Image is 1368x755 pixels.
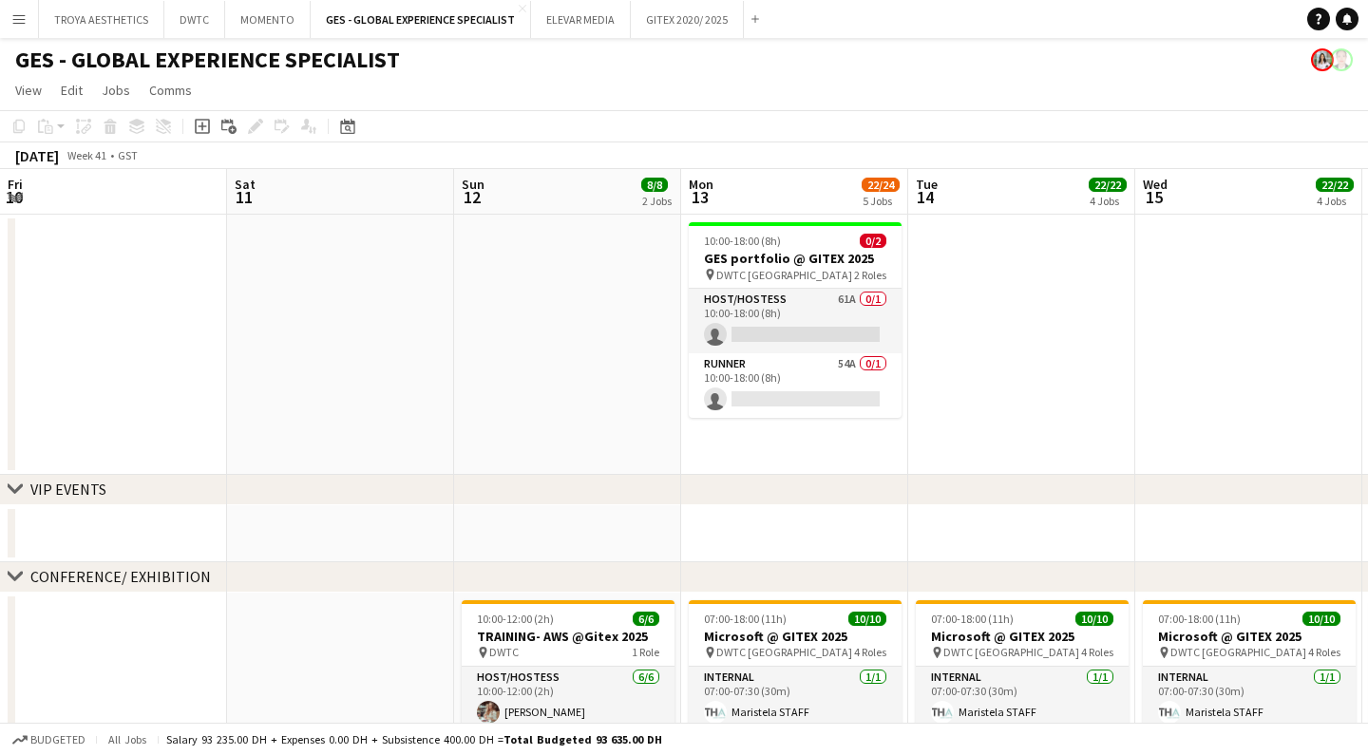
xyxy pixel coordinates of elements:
span: DWTC [GEOGRAPHIC_DATA] [716,645,852,659]
span: Mon [689,176,713,193]
h1: GES - GLOBAL EXPERIENCE SPECIALIST [15,46,400,74]
span: Total Budgeted 93 635.00 DH [503,732,662,746]
span: 10/10 [1302,612,1340,626]
span: Budgeted [30,733,85,746]
span: 6/6 [633,612,659,626]
span: 14 [913,186,938,208]
div: 4 Jobs [1090,194,1126,208]
div: VIP EVENTS [30,480,106,499]
span: Comms [149,82,192,99]
span: All jobs [104,732,150,746]
h3: GES portfolio @ GITEX 2025 [689,250,902,267]
span: Fri [8,176,23,193]
span: 12 [459,186,484,208]
app-card-role: Host/Hostess61A0/110:00-18:00 (8h) [689,289,902,353]
span: 4 Roles [854,645,886,659]
span: Week 41 [63,148,110,162]
app-card-role: Internal1/107:00-07:30 (30m)Maristela STAFF [916,667,1129,731]
div: CONFERENCE/ EXHIBITION [30,567,211,586]
app-job-card: 10:00-18:00 (8h)0/2GES portfolio @ GITEX 2025 DWTC [GEOGRAPHIC_DATA]2 RolesHost/Hostess61A0/110:0... [689,222,902,418]
span: View [15,82,42,99]
span: DWTC [GEOGRAPHIC_DATA] [1170,645,1306,659]
div: [DATE] [15,146,59,165]
a: Edit [53,78,90,103]
span: 4 Roles [1308,645,1340,659]
app-user-avatar: Maristela Scott [1311,48,1334,71]
app-card-role: Runner54A0/110:00-18:00 (8h) [689,353,902,418]
span: 4 Roles [1081,645,1113,659]
span: Sun [462,176,484,193]
span: 15 [1140,186,1168,208]
span: 11 [232,186,256,208]
span: DWTC [GEOGRAPHIC_DATA] [943,645,1079,659]
button: Budgeted [9,729,88,750]
span: 13 [686,186,713,208]
a: View [8,78,49,103]
button: GES - GLOBAL EXPERIENCE SPECIALIST [311,1,531,38]
span: Sat [235,176,256,193]
span: 22/24 [862,178,900,192]
button: GITEX 2020/ 2025 [631,1,744,38]
span: Edit [61,82,83,99]
span: 10:00-18:00 (8h) [704,234,781,248]
span: 07:00-18:00 (11h) [931,612,1014,626]
span: 0/2 [860,234,886,248]
span: 22/22 [1089,178,1127,192]
span: Tue [916,176,938,193]
h3: TRAINING- AWS @Gitex 2025 [462,628,674,645]
div: 5 Jobs [863,194,899,208]
a: Comms [142,78,199,103]
button: ELEVAR MEDIA [531,1,631,38]
span: 10/10 [1075,612,1113,626]
span: 1 Role [632,645,659,659]
span: 07:00-18:00 (11h) [1158,612,1241,626]
h3: Microsoft @ GITEX 2025 [689,628,902,645]
div: GST [118,148,138,162]
span: 10/10 [848,612,886,626]
app-card-role: Internal1/107:00-07:30 (30m)Maristela STAFF [689,667,902,731]
h3: Microsoft @ GITEX 2025 [916,628,1129,645]
app-user-avatar: Hanna Emia [1330,48,1353,71]
div: Salary 93 235.00 DH + Expenses 0.00 DH + Subsistence 400.00 DH = [166,732,662,746]
span: DWTC [489,645,519,659]
span: DWTC [GEOGRAPHIC_DATA] [716,268,852,282]
button: DWTC [164,1,225,38]
button: TROYA AESTHETICS [39,1,164,38]
span: 22/22 [1316,178,1354,192]
h3: Microsoft @ GITEX 2025 [1143,628,1356,645]
span: 8/8 [641,178,668,192]
button: MOMENTO [225,1,311,38]
span: 10 [5,186,23,208]
div: 4 Jobs [1317,194,1353,208]
app-card-role: Internal1/107:00-07:30 (30m)Maristela STAFF [1143,667,1356,731]
span: 10:00-12:00 (2h) [477,612,554,626]
span: Wed [1143,176,1168,193]
span: 07:00-18:00 (11h) [704,612,787,626]
span: Jobs [102,82,130,99]
a: Jobs [94,78,138,103]
div: 2 Jobs [642,194,672,208]
span: 2 Roles [854,268,886,282]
